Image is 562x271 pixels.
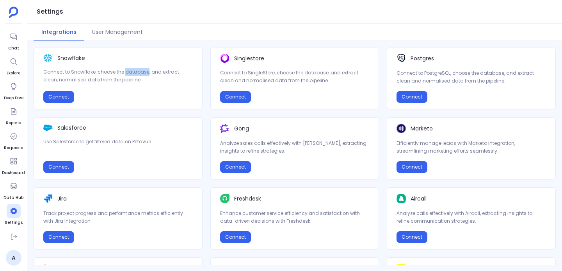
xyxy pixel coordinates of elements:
[397,231,427,243] button: Connect
[84,24,151,40] button: User Management
[6,120,21,126] span: Reports
[43,161,74,173] button: Connect
[220,139,370,155] p: Analyze sales calls effectively with [PERSON_NAME], extracting insights to refine strategies.
[220,69,370,84] p: Connect to SingleStore, choose the database, and extract clean and normalised data from the pipel...
[220,209,370,225] p: Enhance customer service efficiency and satisfaction with data-driven decisions with Freshdesk.
[4,129,23,151] a: Requests
[57,195,67,202] p: Jira
[5,204,23,226] a: Settings
[57,124,86,132] p: Salesforce
[43,231,74,243] button: Connect
[9,7,18,18] img: petavue logo
[7,55,21,76] a: Explore
[397,69,546,85] p: Connect to PostgreSQL, choose the database, and extract clean and normalised data from the pipeline.
[411,55,434,62] p: Postgres
[220,161,251,173] button: Connect
[4,179,23,201] a: Data Hub
[6,104,21,126] a: Reports
[7,70,21,76] span: Explore
[43,68,193,84] p: Connect to Snowflake, choose the database, and extract clean, normalised data from the pipeline.
[220,231,251,243] button: Connect
[397,139,546,155] p: Efficiently manage leads with Marketo integration, streamlining marketing efforts seamlessly.
[411,195,427,202] p: Aircall
[6,250,21,266] a: A
[4,195,23,201] span: Data Hub
[2,154,25,176] a: Dashboard
[43,138,193,146] p: Use Salesforce to get filtered data on Petavue.
[4,95,23,101] span: Deep Dive
[220,91,251,103] button: Connect
[411,125,433,132] p: Marketo
[34,24,84,40] button: Integrations
[37,6,63,17] h1: Settings
[397,161,427,173] button: Connect
[4,79,23,101] a: Deep Dive
[2,170,25,176] span: Dashboard
[234,55,264,62] p: Singlestore
[234,125,249,132] p: Gong
[43,91,74,103] button: Connect
[234,195,261,202] p: Freshdesk
[5,220,23,226] span: Settings
[57,54,85,62] p: Snowflake
[43,209,193,225] p: Track project progress and performance metrics efficiently with Jira Integration.
[4,145,23,151] span: Requests
[397,209,546,225] p: Analyze calls effectively with Aircall, extracting insights to refine communication strategies.
[7,45,21,51] span: Chat
[7,30,21,51] a: Chat
[397,91,427,103] button: Connect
